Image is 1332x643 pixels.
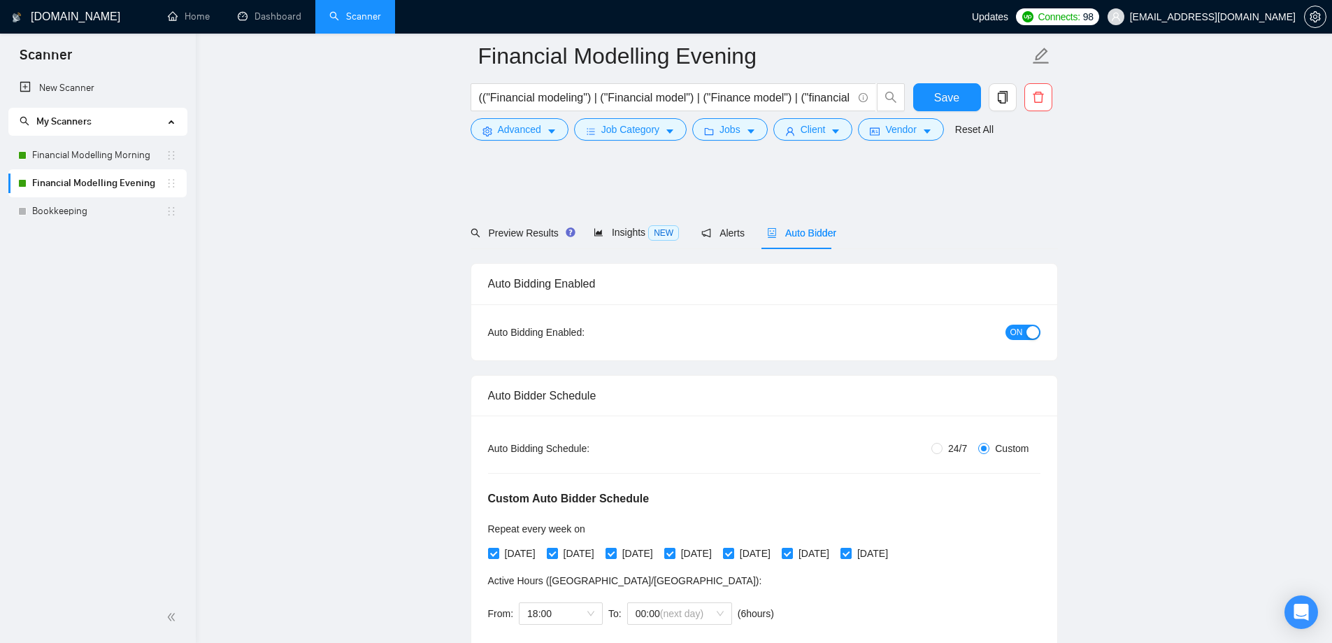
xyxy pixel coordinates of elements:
[878,91,904,104] span: search
[478,38,1029,73] input: Scanner name...
[8,74,187,102] li: New Scanner
[734,546,776,561] span: [DATE]
[1010,325,1023,340] span: ON
[8,141,187,169] li: Financial Modelling Morning
[166,206,177,217] span: holder
[913,83,981,111] button: Save
[773,118,853,141] button: userClientcaret-down
[1025,91,1052,104] span: delete
[20,115,92,127] span: My Scanners
[547,126,557,136] span: caret-down
[488,523,585,535] span: Repeat every week on
[586,126,596,136] span: bars
[594,227,679,238] span: Insights
[166,178,177,189] span: holder
[877,83,905,111] button: search
[1024,83,1052,111] button: delete
[527,603,594,624] span: 18:00
[943,441,973,456] span: 24/7
[594,227,603,237] span: area-chart
[701,227,745,239] span: Alerts
[238,10,301,22] a: dashboardDashboard
[1083,9,1094,24] span: 98
[8,169,187,197] li: Financial Modelling Evening
[574,118,687,141] button: barsJob Categorycaret-down
[1305,11,1326,22] span: setting
[488,608,514,619] span: From:
[870,126,880,136] span: idcard
[32,169,166,197] a: Financial Modelling Evening
[701,228,711,238] span: notification
[8,45,83,74] span: Scanner
[488,376,1040,416] div: Auto Bidder Schedule
[36,115,92,127] span: My Scanners
[12,6,22,29] img: logo
[852,546,894,561] span: [DATE]
[564,226,577,239] div: Tooltip anchor
[617,546,659,561] span: [DATE]
[488,490,650,507] h5: Custom Auto Bidder Schedule
[704,126,714,136] span: folder
[32,197,166,225] a: Bookkeeping
[934,89,959,106] span: Save
[499,546,541,561] span: [DATE]
[738,608,774,619] span: ( 6 hours)
[471,118,568,141] button: settingAdvancedcaret-down
[479,89,852,106] input: Search Freelance Jobs...
[488,325,672,340] div: Auto Bidding Enabled:
[1038,9,1080,24] span: Connects:
[989,83,1017,111] button: copy
[166,610,180,624] span: double-left
[831,126,840,136] span: caret-down
[859,93,868,102] span: info-circle
[488,264,1040,304] div: Auto Bidding Enabled
[793,546,835,561] span: [DATE]
[785,126,795,136] span: user
[8,197,187,225] li: Bookkeeping
[972,11,1008,22] span: Updates
[675,546,717,561] span: [DATE]
[746,126,756,136] span: caret-down
[989,91,1016,104] span: copy
[1111,12,1121,22] span: user
[488,441,672,456] div: Auto Bidding Schedule:
[648,225,679,241] span: NEW
[498,122,541,137] span: Advanced
[608,608,622,619] span: To:
[1304,6,1326,28] button: setting
[719,122,740,137] span: Jobs
[471,228,480,238] span: search
[601,122,659,137] span: Job Category
[885,122,916,137] span: Vendor
[558,546,600,561] span: [DATE]
[665,126,675,136] span: caret-down
[922,126,932,136] span: caret-down
[1284,595,1318,629] div: Open Intercom Messenger
[636,603,724,624] span: 00:00
[660,608,703,619] span: (next day)
[767,227,836,239] span: Auto Bidder
[692,118,768,141] button: folderJobscaret-down
[858,118,943,141] button: idcardVendorcaret-down
[801,122,826,137] span: Client
[1304,11,1326,22] a: setting
[989,441,1034,456] span: Custom
[471,227,571,239] span: Preview Results
[955,122,994,137] a: Reset All
[482,126,492,136] span: setting
[168,10,210,22] a: homeHome
[1032,47,1050,65] span: edit
[488,575,762,586] span: Active Hours ( [GEOGRAPHIC_DATA]/[GEOGRAPHIC_DATA] ):
[329,10,381,22] a: searchScanner
[32,141,166,169] a: Financial Modelling Morning
[1022,11,1033,22] img: upwork-logo.png
[166,150,177,161] span: holder
[20,74,176,102] a: New Scanner
[767,228,777,238] span: robot
[20,116,29,126] span: search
